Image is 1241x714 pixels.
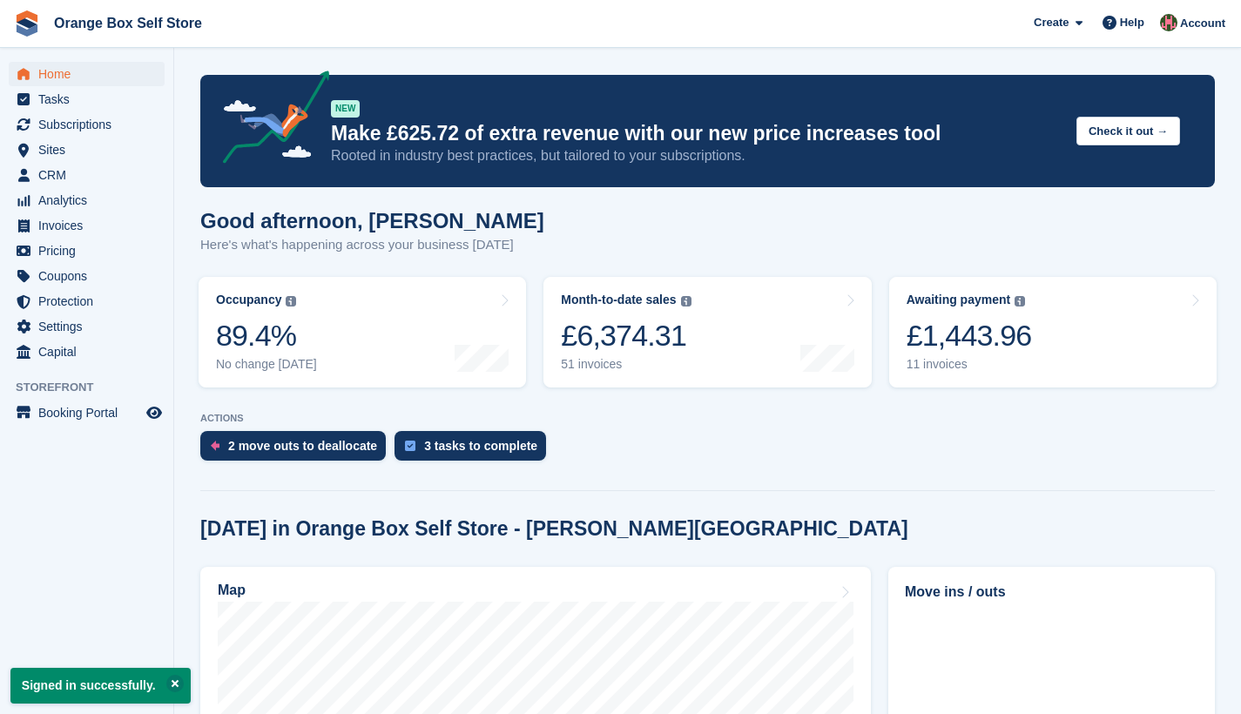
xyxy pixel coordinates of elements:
span: Create [1034,14,1069,31]
a: menu [9,62,165,86]
a: menu [9,314,165,339]
a: menu [9,264,165,288]
a: 2 move outs to deallocate [200,431,395,469]
a: Occupancy 89.4% No change [DATE] [199,277,526,387]
a: Awaiting payment £1,443.96 11 invoices [889,277,1217,387]
a: menu [9,289,165,313]
span: Home [38,62,143,86]
p: Here's what's happening across your business [DATE] [200,235,544,255]
span: Settings [38,314,143,339]
img: move_outs_to_deallocate_icon-f764333ba52eb49d3ac5e1228854f67142a1ed5810a6f6cc68b1a99e826820c5.svg [211,441,219,451]
a: menu [9,112,165,137]
div: No change [DATE] [216,357,317,372]
h2: Map [218,583,246,598]
span: Help [1120,14,1144,31]
img: icon-info-grey-7440780725fd019a000dd9b08b2336e03edf1995a4989e88bcd33f0948082b44.svg [681,296,691,306]
div: 3 tasks to complete [424,439,537,453]
p: Make £625.72 of extra revenue with our new price increases tool [331,121,1062,146]
span: Booking Portal [38,401,143,425]
a: menu [9,138,165,162]
a: menu [9,188,165,212]
a: Month-to-date sales £6,374.31 51 invoices [543,277,871,387]
a: Preview store [144,402,165,423]
span: Pricing [38,239,143,263]
span: Storefront [16,379,173,396]
img: task-75834270c22a3079a89374b754ae025e5fb1db73e45f91037f5363f120a921f8.svg [405,441,415,451]
div: £6,374.31 [561,318,691,354]
img: price-adjustments-announcement-icon-8257ccfd72463d97f412b2fc003d46551f7dbcb40ab6d574587a9cd5c0d94... [208,71,330,170]
span: CRM [38,163,143,187]
div: Month-to-date sales [561,293,676,307]
a: menu [9,401,165,425]
div: 89.4% [216,318,317,354]
div: 51 invoices [561,357,691,372]
span: Account [1180,15,1225,32]
span: Analytics [38,188,143,212]
div: 11 invoices [907,357,1032,372]
a: Orange Box Self Store [47,9,209,37]
p: ACTIONS [200,413,1215,424]
span: Capital [38,340,143,364]
img: icon-info-grey-7440780725fd019a000dd9b08b2336e03edf1995a4989e88bcd33f0948082b44.svg [1015,296,1025,306]
span: Sites [38,138,143,162]
h2: Move ins / outs [905,582,1198,603]
div: Occupancy [216,293,281,307]
button: Check it out → [1076,117,1180,145]
h2: [DATE] in Orange Box Self Store - [PERSON_NAME][GEOGRAPHIC_DATA] [200,517,908,541]
a: menu [9,340,165,364]
div: £1,443.96 [907,318,1032,354]
div: 2 move outs to deallocate [228,439,377,453]
div: NEW [331,100,360,118]
span: Subscriptions [38,112,143,137]
span: Coupons [38,264,143,288]
p: Signed in successfully. [10,668,191,704]
p: Rooted in industry best practices, but tailored to your subscriptions. [331,146,1062,165]
img: David Clark [1160,14,1177,31]
a: menu [9,213,165,238]
span: Protection [38,289,143,313]
img: stora-icon-8386f47178a22dfd0bd8f6a31ec36ba5ce8667c1dd55bd0f319d3a0aa187defe.svg [14,10,40,37]
div: Awaiting payment [907,293,1011,307]
img: icon-info-grey-7440780725fd019a000dd9b08b2336e03edf1995a4989e88bcd33f0948082b44.svg [286,296,296,306]
a: menu [9,87,165,111]
a: menu [9,163,165,187]
a: 3 tasks to complete [395,431,555,469]
a: menu [9,239,165,263]
span: Tasks [38,87,143,111]
h1: Good afternoon, [PERSON_NAME] [200,209,544,232]
span: Invoices [38,213,143,238]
